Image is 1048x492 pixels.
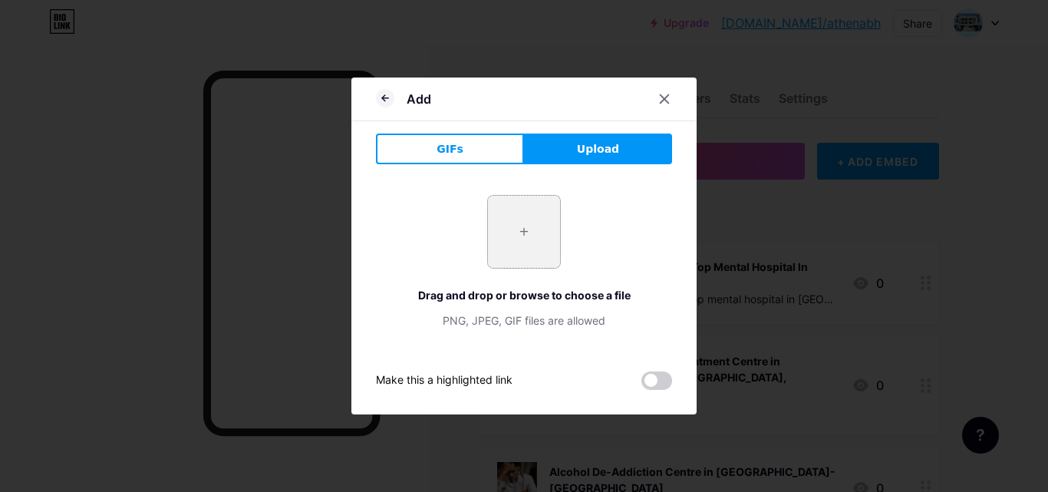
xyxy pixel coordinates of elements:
div: Add [407,90,431,108]
div: Make this a highlighted link [376,371,512,390]
span: GIFs [437,141,463,157]
div: PNG, JPEG, GIF files are allowed [376,312,672,329]
div: Drag and drop or browse to choose a file [376,287,672,303]
span: Upload [577,141,619,157]
button: GIFs [376,134,524,164]
button: Upload [524,134,672,164]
